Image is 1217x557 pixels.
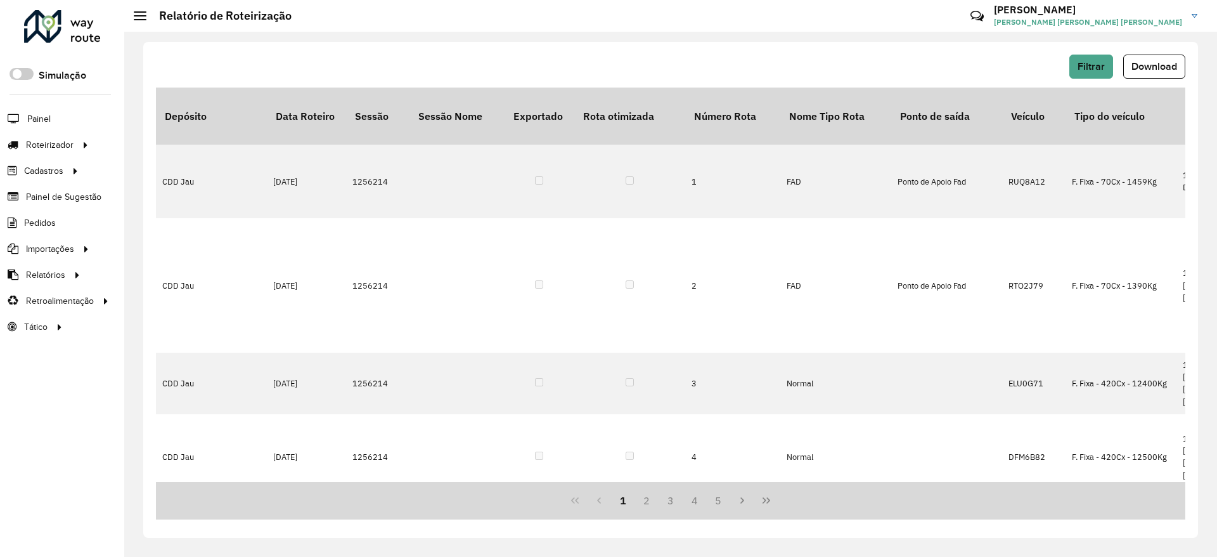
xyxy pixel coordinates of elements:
[1066,353,1176,414] td: F. Fixa - 420Cx - 12400Kg
[1002,218,1066,353] td: RTO2J79
[1066,88,1176,145] th: Tipo do veículo
[780,414,891,500] td: Normal
[346,88,409,145] th: Sessão
[1002,88,1066,145] th: Veículo
[611,488,635,513] button: 1
[994,16,1182,28] span: [PERSON_NAME] [PERSON_NAME] [PERSON_NAME]
[26,294,94,308] span: Retroalimentação
[146,9,292,23] h2: Relatório de Roteirização
[26,138,74,152] span: Roteirizador
[346,353,409,414] td: 1256214
[346,414,409,500] td: 1256214
[156,88,267,145] th: Depósito
[685,414,780,500] td: 4
[346,145,409,218] td: 1256214
[1066,145,1176,218] td: F. Fixa - 70Cx - 1459Kg
[891,145,1002,218] td: Ponto de Apoio Fad
[780,218,891,353] td: FAD
[780,88,891,145] th: Nome Tipo Rota
[156,145,267,218] td: CDD Jau
[685,88,780,145] th: Número Rota
[659,488,683,513] button: 3
[780,353,891,414] td: Normal
[1002,353,1066,414] td: ELU0G71
[707,488,731,513] button: 5
[24,216,56,230] span: Pedidos
[683,488,707,513] button: 4
[1131,61,1177,72] span: Download
[27,112,51,126] span: Painel
[346,218,409,353] td: 1256214
[730,488,754,513] button: Next Page
[267,88,346,145] th: Data Roteiro
[1066,414,1176,500] td: F. Fixa - 420Cx - 12500Kg
[24,164,63,178] span: Cadastros
[26,268,65,282] span: Relatórios
[1123,55,1185,79] button: Download
[156,414,267,500] td: CDD Jau
[267,353,346,414] td: [DATE]
[634,488,659,513] button: 2
[994,4,1182,16] h3: [PERSON_NAME]
[685,218,780,353] td: 2
[1069,55,1113,79] button: Filtrar
[754,488,778,513] button: Last Page
[1066,218,1176,353] td: F. Fixa - 70Cx - 1390Kg
[685,353,780,414] td: 3
[26,190,101,204] span: Painel de Sugestão
[24,320,48,334] span: Tático
[26,242,74,256] span: Importações
[891,88,1002,145] th: Ponto de saída
[39,68,86,83] label: Simulação
[505,88,574,145] th: Exportado
[685,145,780,218] td: 1
[267,145,346,218] td: [DATE]
[1078,61,1105,72] span: Filtrar
[156,353,267,414] td: CDD Jau
[267,414,346,500] td: [DATE]
[1002,414,1066,500] td: DFM6B82
[409,88,505,145] th: Sessão Nome
[267,218,346,353] td: [DATE]
[891,218,1002,353] td: Ponto de Apoio Fad
[1002,145,1066,218] td: RUQ8A12
[780,145,891,218] td: FAD
[963,3,991,30] a: Contato Rápido
[156,218,267,353] td: CDD Jau
[574,88,685,145] th: Rota otimizada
